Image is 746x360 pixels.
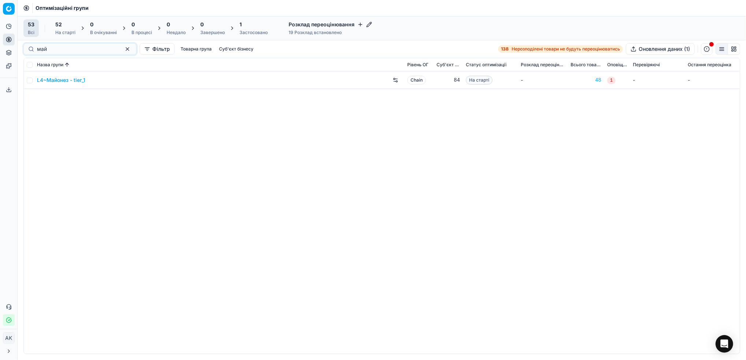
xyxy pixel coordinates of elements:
span: 0 [167,21,170,28]
div: На старті [55,30,75,35]
nav: breadcrumb [36,4,89,12]
div: Всі [28,30,34,35]
span: Chain [407,76,426,85]
button: Товарна група [178,45,215,53]
span: 1 [240,21,242,28]
span: 0 [200,21,204,28]
span: Суб'єкт бізнесу [437,62,460,68]
input: Пошук [37,45,117,53]
button: Sorted by Назва групи ascending [63,61,71,68]
strong: 138 [501,46,509,52]
span: Перевіряючі [633,62,660,68]
span: 0 [90,21,93,28]
span: 0 [131,21,135,28]
td: - [685,71,740,89]
span: Нерозподілені товари не будуть переоцінюватись [512,46,620,52]
span: Оптимізаційні групи [36,4,89,12]
h4: Розклад переоцінювання [289,21,372,28]
div: Open Intercom Messenger [716,335,733,353]
div: В процесі [131,30,152,35]
span: AK [3,333,14,344]
span: Оповіщення [607,62,627,68]
div: 19 Розклад встановлено [289,30,372,35]
span: Остання переоцінка [688,62,731,68]
button: Суб'єкт бізнесу [216,45,256,53]
button: Фільтр [140,43,175,55]
span: 53 [28,21,34,28]
span: На старті [466,76,493,85]
div: Невдало [167,30,186,35]
span: Статус оптимізації [466,62,506,68]
td: - [630,71,685,89]
span: Всього товарів [571,62,601,68]
span: 1 [607,77,616,84]
button: AK [3,332,15,344]
div: 84 [437,76,460,84]
div: Завершено [200,30,225,35]
span: 52 [55,21,62,28]
div: Застосовано [240,30,268,35]
span: Рівень OГ [407,62,428,68]
span: Назва групи [37,62,63,68]
a: 138Нерозподілені товари не будуть переоцінюватись [498,45,623,53]
span: Розклад переоцінювання [521,62,565,68]
td: - [518,71,568,89]
a: L4~Майонез - tier_1 [37,76,85,84]
button: Оновлення даних (1) [626,43,695,55]
a: 48 [571,76,601,84]
div: В очікуванні [90,30,117,35]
